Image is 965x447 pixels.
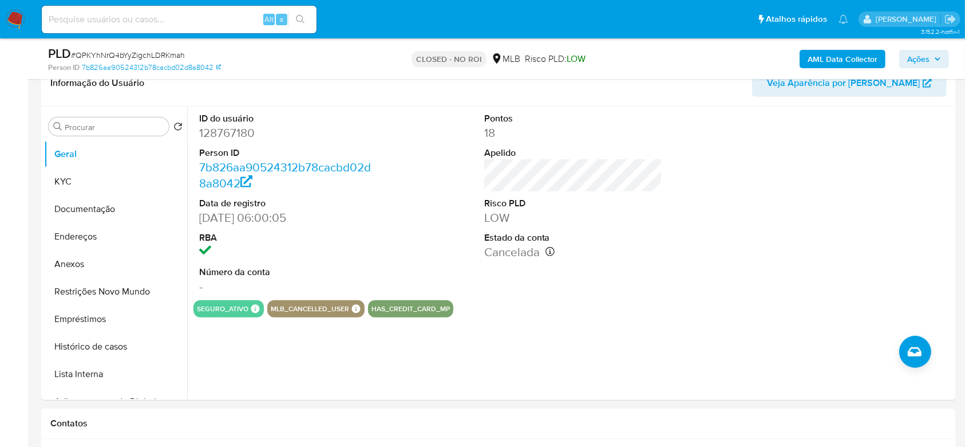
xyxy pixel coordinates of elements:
[44,360,187,388] button: Lista Interna
[808,50,877,68] b: AML Data Collector
[65,122,164,132] input: Procurar
[944,13,956,25] a: Sair
[264,14,274,25] span: Alt
[44,195,187,223] button: Documentação
[484,147,663,159] dt: Apelido
[53,122,62,131] button: Procurar
[199,210,378,226] dd: [DATE] 06:00:05
[767,69,920,97] span: Veja Aparência por [PERSON_NAME]
[199,279,378,295] dd: -
[42,12,317,27] input: Pesquise usuários ou casos...
[173,122,183,135] button: Retornar ao pedido padrão
[371,307,450,311] button: has_credit_card_mp
[50,77,144,89] h1: Informação do Usuário
[567,52,586,65] span: LOW
[280,14,283,25] span: s
[484,197,663,210] dt: Risco PLD
[199,112,378,125] dt: ID do usuário
[44,388,187,415] button: Adiantamentos de Dinheiro
[271,307,349,311] button: mlb_cancelled_user
[48,44,71,62] b: PLD
[50,418,947,429] h1: Contatos
[766,13,827,25] span: Atalhos rápidos
[288,11,312,28] button: search-icon
[800,50,885,68] button: AML Data Collector
[82,62,221,73] a: 7b826aa90524312b78cacbd02d8a8042
[484,232,663,244] dt: Estado da conta
[484,112,663,125] dt: Pontos
[484,125,663,141] dd: 18
[44,223,187,250] button: Endereços
[876,14,940,25] p: eduardo.dutra@mercadolivre.com
[752,69,947,97] button: Veja Aparência por [PERSON_NAME]
[44,278,187,305] button: Restrições Novo Mundo
[197,307,248,311] button: seguro_ativo
[44,250,187,278] button: Anexos
[484,210,663,226] dd: LOW
[484,244,663,260] dd: Cancelada
[199,159,371,191] a: 7b826aa90524312b78cacbd02d8a8042
[44,333,187,360] button: Histórico de casos
[921,27,959,36] span: 3.152.2-hotfix-1
[199,125,378,141] dd: 128767180
[491,53,520,65] div: MLB
[44,140,187,168] button: Geral
[44,168,187,195] button: KYC
[907,50,930,68] span: Ações
[71,49,185,61] span: # QPKYhNrQ4bYyZigchLDRKmah
[199,266,378,279] dt: Número da conta
[199,147,378,159] dt: Person ID
[839,14,848,24] a: Notificações
[525,53,586,65] span: Risco PLD:
[899,50,949,68] button: Ações
[48,62,80,73] b: Person ID
[199,197,378,210] dt: Data de registro
[412,51,487,67] p: CLOSED - NO ROI
[199,232,378,244] dt: RBA
[44,305,187,333] button: Empréstimos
